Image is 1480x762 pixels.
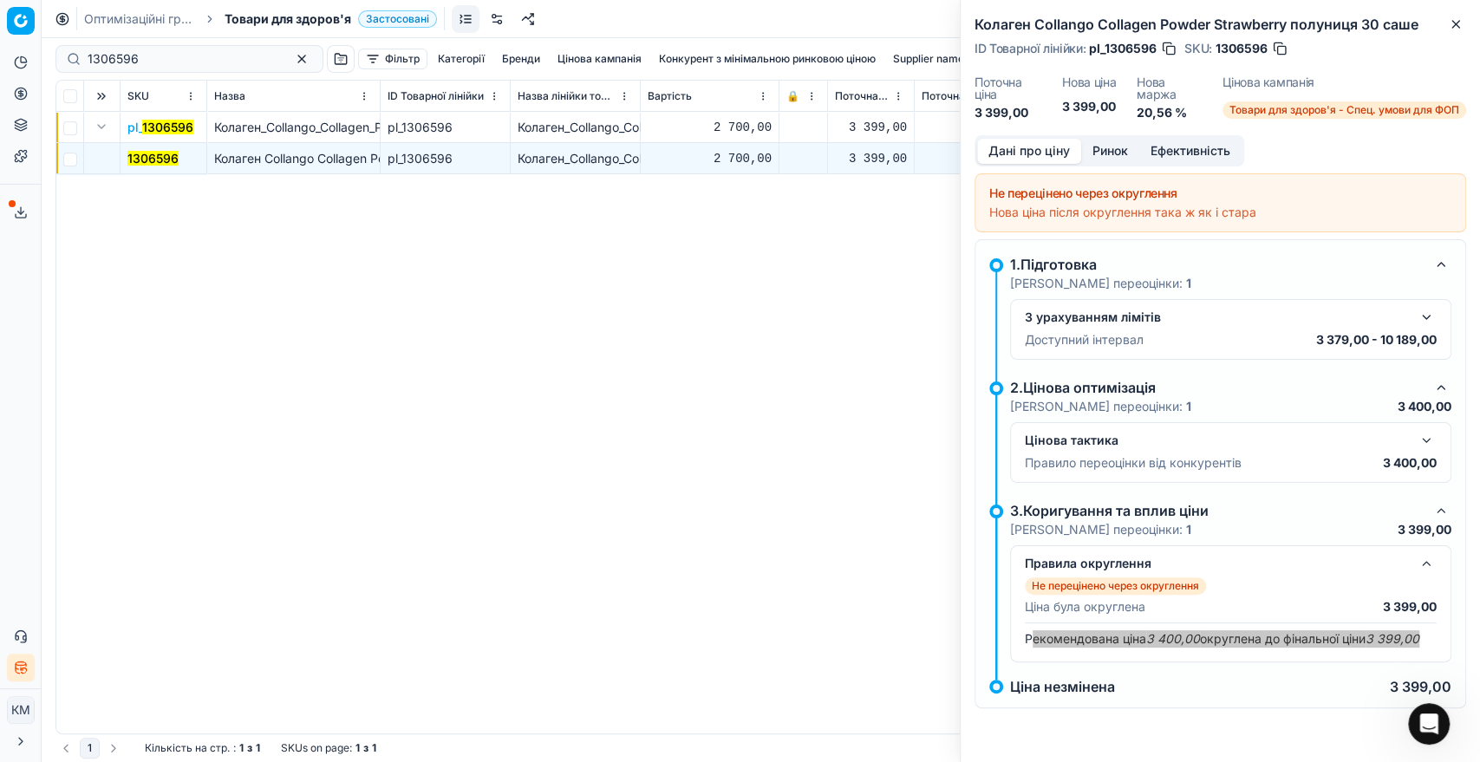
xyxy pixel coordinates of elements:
div: Правила округлення [1025,555,1409,572]
strong: 1 [355,741,360,755]
button: 1 [80,738,100,759]
span: SKUs on page : [281,741,352,755]
div: 3.Коригування та вплив ціни [1010,500,1424,521]
p: 3 399,00 [1398,521,1451,538]
div: pl_1306596 [388,119,503,136]
button: КM [7,696,35,724]
iframe: Intercom live chat [1408,703,1450,745]
button: Expand all [91,86,112,107]
mark: 1306596 [142,120,193,134]
strong: з [247,741,252,755]
div: pl_1306596 [388,150,503,167]
div: Не перецінено через округлення [989,185,1451,202]
strong: з [363,741,368,755]
span: Товари для здоров'я - Спец. умови для ФОП [1222,101,1466,119]
button: 1306596 [127,150,179,167]
h2: Колаген Collango Collagen Powder Strawberry полуниця 30 саше [975,14,1466,35]
p: Ціна незмінена [1010,680,1115,694]
dt: Нова маржа [1137,76,1202,101]
dt: Цінова кампанія [1222,76,1466,94]
button: Бренди [495,49,547,69]
p: [PERSON_NAME] переоцінки: [1010,521,1191,538]
div: 3 399,00 [835,119,907,136]
p: [PERSON_NAME] переоцінки: [1010,275,1191,292]
mark: 1306596 [127,151,179,166]
button: pl_1306596 [127,119,193,136]
button: Дані про ціну [977,139,1081,164]
span: SKU : [1184,42,1212,55]
div: З урахуванням лімітів [1025,309,1409,326]
dd: 20,56 % [1137,104,1202,121]
span: pl_1306596 [1089,40,1157,57]
button: Цінова кампанія [551,49,649,69]
span: Колаген_Collango_Collagen_Powder_Strawberry_полуниця_30_саше [214,120,602,134]
span: Застосовані [358,10,437,28]
p: Не перецінено через округлення [1032,579,1199,593]
button: Конкурент з мінімальною ринковою ціною [652,49,883,69]
strong: 1 [239,741,244,755]
div: 1.Підготовка [1010,254,1424,275]
button: Категорії [431,49,492,69]
span: ID Товарної лінійки : [975,42,1086,55]
button: Go to previous page [55,738,76,759]
div: Цінова тактика [1025,432,1409,449]
span: Товари для здоров'я [225,10,351,28]
dt: Поточна ціна [975,76,1041,101]
nav: pagination [55,738,124,759]
div: 2 700,00 [648,150,772,167]
p: Доступний інтервал [1025,331,1144,348]
span: Назва лінійки товарів [518,89,616,103]
em: 3 399,00 [1366,631,1419,646]
div: Колаген_Collango_Collagen_Powder_Strawberry_полуниця_30_саше [518,150,633,167]
dd: 3 399,00 [975,104,1041,121]
dt: Нова ціна [1062,76,1116,94]
p: 3 379,00 - 10 189,00 [1316,331,1437,348]
p: [PERSON_NAME] переоцінки: [1010,398,1191,415]
span: SKU [127,89,149,103]
span: Кількість на стр. [145,741,230,755]
span: pl_ [127,119,193,136]
div: 3 399,00 [922,119,1037,136]
div: : [145,741,260,755]
span: Рекомендована ціна округлена до фінальної ціни [1025,631,1419,646]
button: Ефективність [1139,139,1242,164]
strong: 1 [256,741,260,755]
strong: 1 [372,741,376,755]
span: Товари для здоров'яЗастосовані [225,10,437,28]
button: Supplier name [886,49,971,69]
div: Нова ціна після округлення така ж як і стара [989,204,1451,221]
p: 3 399,00 [1383,598,1437,615]
nav: breadcrumb [84,10,437,28]
strong: 1 [1186,399,1191,414]
strong: 1 [1186,522,1191,537]
button: Фільтр [358,49,427,69]
button: Go to next page [103,738,124,759]
input: Пошук по SKU або назві [88,50,277,68]
span: Назва [214,89,245,103]
dd: 3 399,00 [1062,98,1116,121]
div: Колаген_Collango_Collagen_Powder_Strawberry_полуниця_30_саше [518,119,633,136]
div: 2.Цінова оптимізація [1010,377,1424,398]
p: 3 400,00 [1383,454,1437,472]
span: 1306596 [1216,40,1268,57]
div: 2 700,00 [648,119,772,136]
div: 3 399,00 [922,150,1037,167]
button: Ринок [1081,139,1139,164]
span: КM [8,697,34,723]
span: Поточна ціна [835,89,890,103]
button: Expand [91,116,112,137]
p: Правило переоцінки від конкурентів [1025,454,1242,472]
a: Оптимізаційні групи [84,10,195,28]
p: Ціна була округлена [1025,598,1145,615]
p: 3 400,00 [1398,398,1451,415]
div: 3 399,00 [835,150,907,167]
p: 3 399,00 [1390,680,1451,694]
span: Вартість [648,89,692,103]
span: ID Товарної лінійки [388,89,484,103]
strong: 1 [1186,276,1191,290]
em: 3 400,00 [1146,631,1200,646]
span: Поточна промо ціна [922,89,1020,103]
span: 🔒 [786,89,799,103]
span: Колаген Collango Collagen Powder Strawberry полуниця 30 саше [214,151,593,166]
